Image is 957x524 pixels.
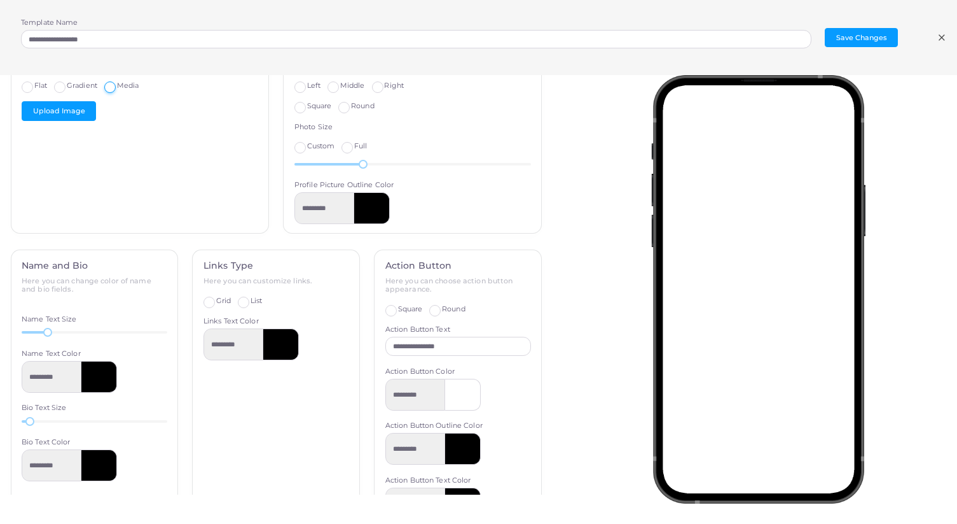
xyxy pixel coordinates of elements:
[354,141,367,150] span: Full
[294,122,333,132] label: Photo Size
[34,81,47,90] span: Flat
[385,260,531,271] h4: Action Button
[22,437,71,448] label: Bio Text Color
[398,304,423,313] span: Square
[22,277,167,294] h6: Here you can change color of name and bio fields.
[216,296,231,305] span: Grid
[340,81,365,90] span: Middle
[21,18,78,28] label: Template Name
[22,403,66,413] label: Bio Text Size
[117,81,139,90] span: Media
[385,367,455,377] label: Action Button Color
[22,260,167,271] h4: Name and Bio
[385,277,531,294] h6: Here you can choose action button appearance.
[203,277,349,285] h6: Here you can customize links.
[385,325,450,335] label: Action Button Text
[203,316,259,327] label: Links Text Color
[203,260,349,271] h4: Links Type
[825,28,898,47] button: Save Changes
[22,101,96,120] button: Upload Image
[307,81,320,90] span: Left
[307,141,335,150] span: Custom
[385,421,483,431] label: Action Button Outline Color
[384,81,404,90] span: Right
[251,296,262,305] span: List
[67,81,97,90] span: Gradient
[307,101,332,110] span: Square
[22,349,81,359] label: Name Text Color
[351,101,375,110] span: Round
[22,315,77,325] label: Name Text Size
[385,476,471,486] label: Action Button Text Color
[442,304,465,313] span: Round
[294,180,394,190] label: Profile Picture Outline Color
